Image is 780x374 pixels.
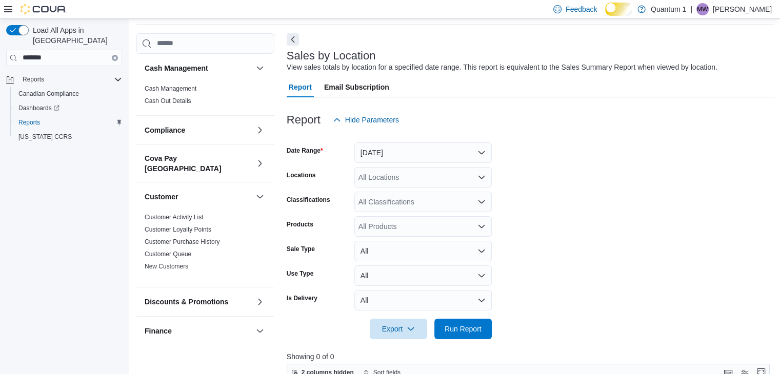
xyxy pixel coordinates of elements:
[287,294,317,302] label: Is Delivery
[14,131,76,143] a: [US_STATE] CCRS
[21,4,67,14] img: Cova
[254,325,266,337] button: Finance
[354,142,492,163] button: [DATE]
[376,319,421,339] span: Export
[29,25,122,46] span: Load All Apps in [GEOGRAPHIC_DATA]
[145,85,196,92] a: Cash Management
[287,196,330,204] label: Classifications
[145,297,252,307] button: Discounts & Promotions
[145,250,191,258] span: Customer Queue
[2,72,126,87] button: Reports
[713,3,772,15] p: [PERSON_NAME]
[10,101,126,115] a: Dashboards
[354,241,492,261] button: All
[145,297,228,307] h3: Discounts & Promotions
[145,63,208,73] h3: Cash Management
[14,131,122,143] span: Washington CCRS
[287,351,775,362] p: Showing 0 of 0
[145,326,172,336] h3: Finance
[145,263,188,270] a: New Customers
[18,104,59,112] span: Dashboards
[605,3,632,16] input: Dark Mode
[18,118,40,127] span: Reports
[690,3,692,15] p: |
[18,133,72,141] span: [US_STATE] CCRS
[10,87,126,101] button: Canadian Compliance
[145,238,220,245] a: Customer Purchase History
[324,77,389,97] span: Email Subscription
[18,73,122,86] span: Reports
[287,33,299,46] button: Next
[145,225,211,234] span: Customer Loyalty Points
[254,124,266,136] button: Compliance
[254,191,266,203] button: Customer
[345,115,399,125] span: Hide Parameters
[136,82,274,115] div: Cash Management
[145,125,252,135] button: Compliance
[145,213,204,221] span: Customer Activity List
[18,73,48,86] button: Reports
[287,147,323,155] label: Date Range
[287,245,315,253] label: Sale Type
[651,3,686,15] p: Quantum 1
[254,62,266,74] button: Cash Management
[145,192,178,202] h3: Customer
[445,324,482,334] span: Run Report
[145,85,196,93] span: Cash Management
[14,88,122,100] span: Canadian Compliance
[14,116,122,129] span: Reports
[696,3,709,15] div: Michael Wuest
[145,226,211,233] a: Customer Loyalty Points
[145,192,252,202] button: Customer
[254,157,266,170] button: Cova Pay [GEOGRAPHIC_DATA]
[112,55,118,61] button: Clear input
[14,88,83,100] a: Canadian Compliance
[6,68,122,171] nav: Complex example
[354,265,492,286] button: All
[354,290,492,310] button: All
[477,222,486,231] button: Open list of options
[477,198,486,206] button: Open list of options
[145,326,252,336] button: Finance
[145,262,188,271] span: New Customers
[287,114,321,126] h3: Report
[145,125,185,135] h3: Compliance
[14,102,122,114] span: Dashboards
[287,50,376,62] h3: Sales by Location
[18,90,79,98] span: Canadian Compliance
[10,115,126,130] button: Reports
[287,171,316,179] label: Locations
[434,319,492,339] button: Run Report
[287,269,313,278] label: Use Type
[287,62,717,73] div: View sales totals by location for a specified date range. This report is equivalent to the Sales ...
[145,97,191,105] a: Cash Out Details
[14,116,44,129] a: Reports
[370,319,427,339] button: Export
[10,130,126,144] button: [US_STATE] CCRS
[289,77,312,97] span: Report
[254,296,266,308] button: Discounts & Promotions
[697,3,708,15] span: MW
[136,211,274,287] div: Customer
[145,63,252,73] button: Cash Management
[145,214,204,221] a: Customer Activity List
[23,75,44,84] span: Reports
[145,153,252,174] button: Cova Pay [GEOGRAPHIC_DATA]
[145,251,191,258] a: Customer Queue
[14,102,64,114] a: Dashboards
[145,238,220,246] span: Customer Purchase History
[566,4,597,14] span: Feedback
[329,110,403,130] button: Hide Parameters
[287,220,313,228] label: Products
[477,173,486,181] button: Open list of options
